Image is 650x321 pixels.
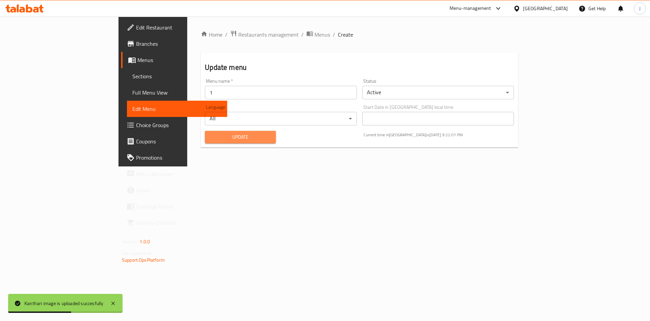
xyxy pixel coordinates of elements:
[238,31,299,39] span: Restaurants management
[121,117,227,133] a: Choice Groups
[24,300,104,307] div: Kanthari image is uploaded succesfully
[205,62,514,73] h2: Update menu
[210,133,270,141] span: Update
[136,154,222,162] span: Promotions
[306,30,330,39] a: Menus
[121,52,227,68] a: Menus
[136,186,222,194] span: Upsell
[122,249,153,258] span: Get support on:
[121,166,227,182] a: Menu disclaimer
[122,237,138,246] span: Version:
[205,112,356,125] div: All
[338,31,353,39] span: Create
[333,31,335,39] li: /
[450,4,491,13] div: Menu-management
[136,170,222,178] span: Menu disclaimer
[121,36,227,52] a: Branches
[132,105,222,113] span: Edit Menu
[201,30,518,39] nav: breadcrumb
[132,88,222,97] span: Full Menu View
[136,121,222,129] span: Choice Groups
[137,56,222,64] span: Menus
[121,198,227,215] a: Coverage Report
[122,256,165,264] a: Support.OpsPlatform
[205,131,276,143] button: Update
[136,23,222,32] span: Edit Restaurant
[205,86,356,99] input: Please enter Menu name
[523,5,568,12] div: [GEOGRAPHIC_DATA]
[127,68,227,84] a: Sections
[136,202,222,210] span: Coverage Report
[301,31,304,39] li: /
[362,86,514,99] div: Active
[139,237,150,246] span: 1.0.0
[127,84,227,101] a: Full Menu View
[121,182,227,198] a: Upsell
[121,19,227,36] a: Edit Restaurant
[136,137,222,145] span: Coupons
[121,149,227,166] a: Promotions
[132,72,222,80] span: Sections
[121,133,227,149] a: Coupons
[136,40,222,48] span: Branches
[364,132,514,138] p: Current time in [GEOGRAPHIC_DATA] is [DATE] 9:22:01 PM
[639,5,641,12] span: J
[315,31,330,39] span: Menus
[127,101,227,117] a: Edit Menu
[121,215,227,231] a: Grocery Checklist
[230,30,299,39] a: Restaurants management
[136,219,222,227] span: Grocery Checklist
